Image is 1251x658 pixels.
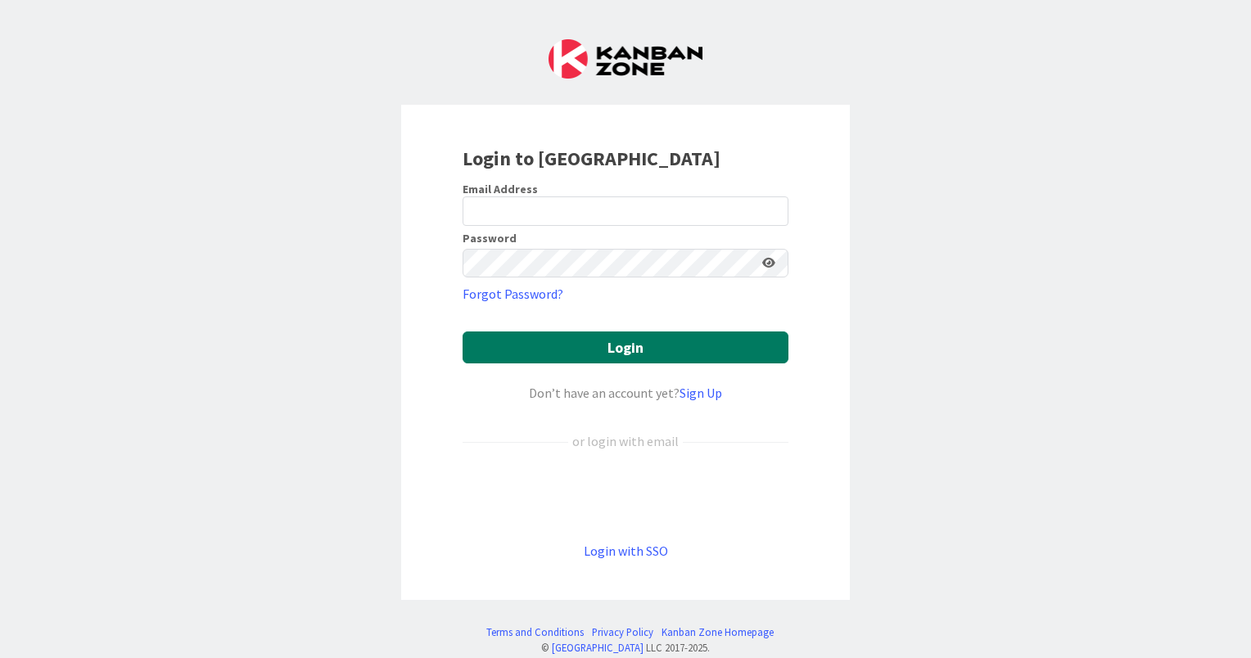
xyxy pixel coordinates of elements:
[454,478,797,514] iframe: Sign in with Google Button
[592,624,653,640] a: Privacy Policy
[463,146,720,171] b: Login to [GEOGRAPHIC_DATA]
[463,284,563,304] a: Forgot Password?
[568,431,683,451] div: or login with email
[486,624,584,640] a: Terms and Conditions
[662,624,774,640] a: Kanban Zone Homepage
[549,39,702,79] img: Kanban Zone
[463,383,788,403] div: Don’t have an account yet?
[680,385,722,401] a: Sign Up
[463,232,517,244] label: Password
[463,331,788,363] button: Login
[478,640,774,656] div: © LLC 2017- 2025 .
[463,182,538,196] label: Email Address
[552,641,644,654] a: [GEOGRAPHIC_DATA]
[584,543,668,559] a: Login with SSO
